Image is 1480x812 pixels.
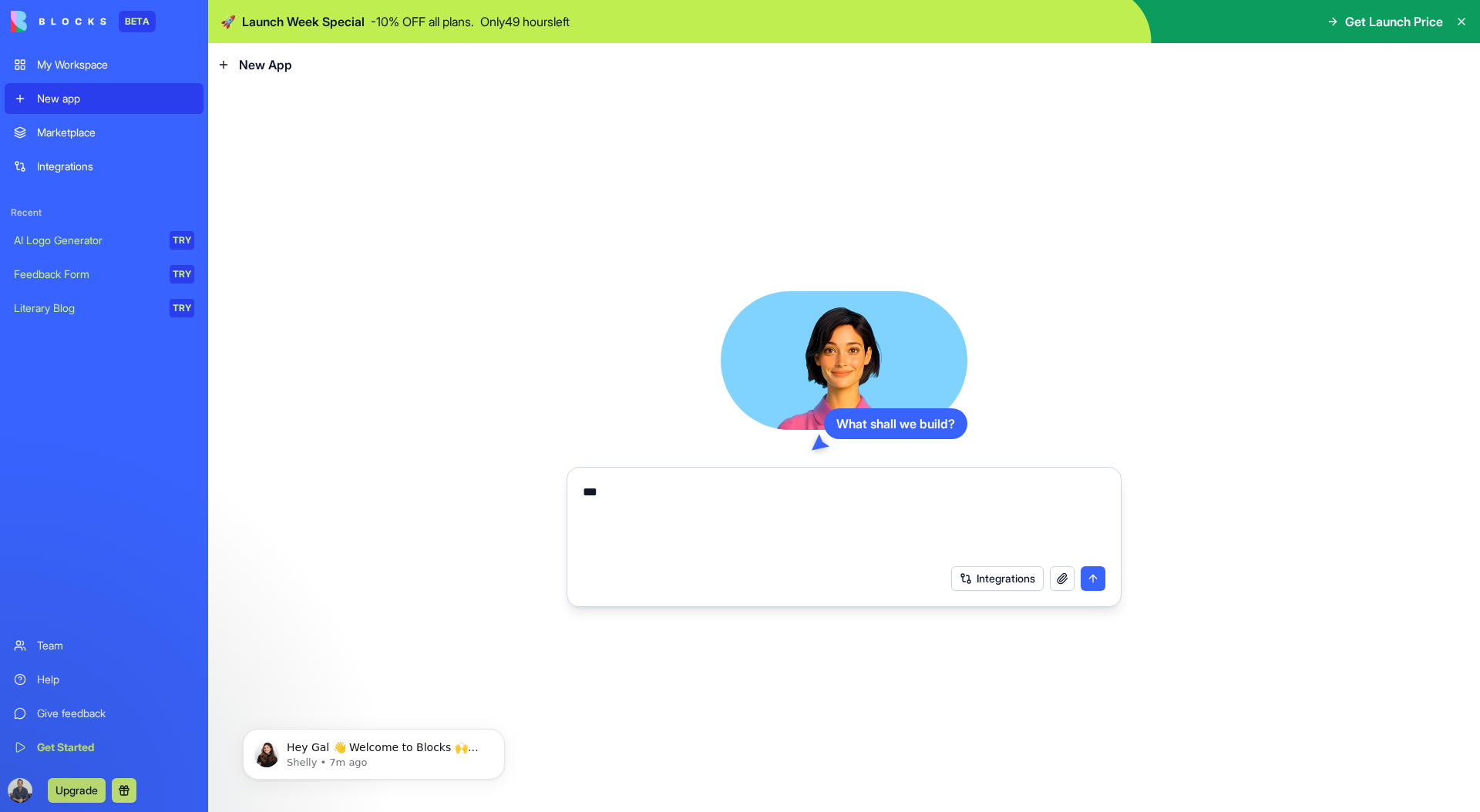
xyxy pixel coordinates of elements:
div: New app [37,91,194,106]
div: Team [37,638,194,653]
div: Help [37,672,194,687]
a: Literary BlogTRY [5,293,203,324]
div: My Workspace [37,57,194,72]
div: TRY [170,299,194,317]
button: Upgrade [48,778,106,803]
span: Launch Week Special [242,12,365,31]
a: Help [5,664,203,695]
a: Integrations [5,151,203,182]
a: New app [5,83,203,114]
img: logo [11,11,106,32]
a: BETA [11,11,156,32]
a: My Workspace [5,49,203,80]
div: Marketplace [37,125,194,140]
a: Give feedback [5,698,203,729]
div: TRY [170,265,194,284]
span: Recent [5,206,203,219]
div: AI Logo Generator [14,233,159,248]
p: - 10 % OFF all plans. [371,12,474,31]
a: Team [5,630,203,661]
span: New App [239,55,292,74]
div: Feedback Form [14,267,159,282]
span: Get Launch Price [1345,12,1443,31]
div: What shall we build? [824,408,967,439]
button: Integrations [951,566,1044,591]
div: Get Started [37,740,194,755]
p: Only 49 hours left [480,12,570,31]
div: Literary Blog [14,300,159,316]
iframe: Intercom notifications message [220,696,528,804]
img: ACg8ocK0ZZ79tusWMWeoIvOFE8aXmGpuIfo7nPibXGvhJbzD1mzKNMM=s96-c [8,778,32,803]
a: Feedback FormTRY [5,259,203,290]
a: Marketplace [5,117,203,148]
div: TRY [170,231,194,250]
a: Get Started [5,732,203,763]
div: Give feedback [37,706,194,721]
a: Upgrade [48,782,106,797]
div: BETA [119,11,156,32]
div: Integrations [37,159,194,174]
a: AI Logo GeneratorTRY [5,225,203,256]
span: 🚀 [220,12,236,31]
